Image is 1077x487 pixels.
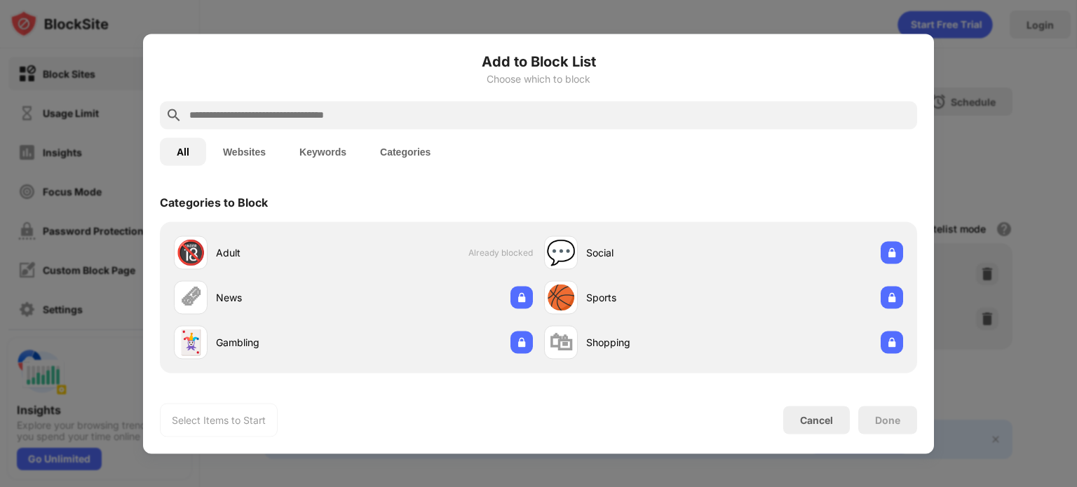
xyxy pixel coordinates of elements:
[179,283,203,312] div: 🗞
[586,335,724,350] div: Shopping
[216,245,353,260] div: Adult
[875,414,900,425] div: Done
[546,283,576,312] div: 🏀
[546,238,576,267] div: 💬
[549,328,573,357] div: 🛍
[586,290,724,305] div: Sports
[363,137,447,165] button: Categories
[216,290,353,305] div: News
[160,73,917,84] div: Choose which to block
[206,137,283,165] button: Websites
[800,414,833,426] div: Cancel
[160,195,268,209] div: Categories to Block
[283,137,363,165] button: Keywords
[165,107,182,123] img: search.svg
[468,247,533,258] span: Already blocked
[172,413,266,427] div: Select Items to Start
[586,245,724,260] div: Social
[176,238,205,267] div: 🔞
[160,137,206,165] button: All
[176,328,205,357] div: 🃏
[160,50,917,71] h6: Add to Block List
[216,335,353,350] div: Gambling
